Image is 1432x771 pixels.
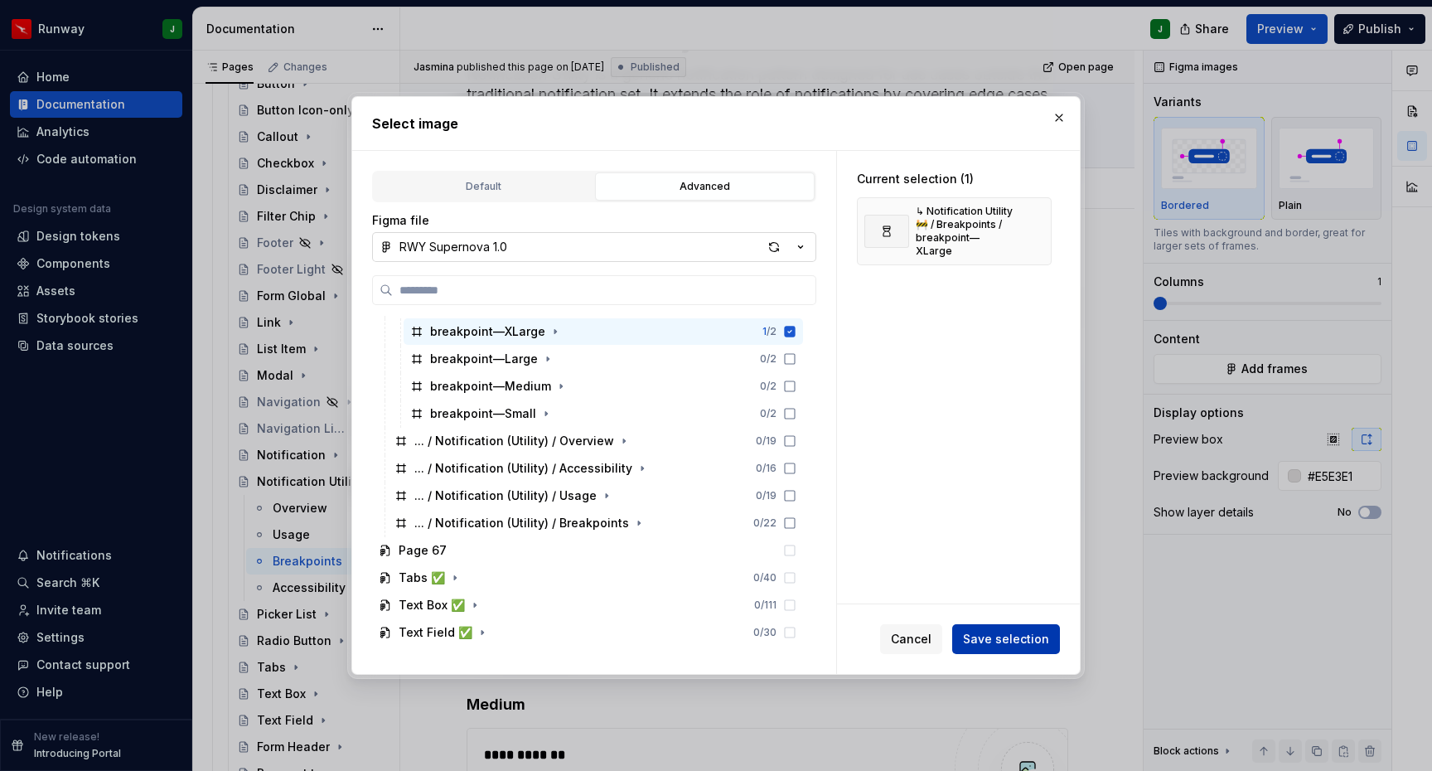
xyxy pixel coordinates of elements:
[399,624,472,641] div: Text Field ✅
[753,571,776,584] div: 0 / 40
[756,489,776,502] div: 0 / 19
[952,624,1060,654] button: Save selection
[430,351,538,367] div: breakpoint—Large
[414,460,632,477] div: ... / Notification (Utility) / Accessibility
[399,570,445,586] div: Tabs ✅
[857,171,1052,187] div: Current selection (1)
[430,405,536,422] div: breakpoint—Small
[916,205,1014,258] div: ↳ Notification Utility 🚧 / Breakpoints / breakpoint—XLarge
[891,631,931,647] span: Cancel
[399,239,507,255] div: RWY Supernova 1.0
[762,325,776,338] div: / 2
[372,114,1060,133] h2: Select image
[753,626,776,639] div: 0 / 30
[430,323,545,340] div: breakpoint—XLarge
[399,542,447,559] div: Page 67
[601,178,809,195] div: Advanced
[760,407,776,420] div: 0 / 2
[380,178,588,195] div: Default
[762,325,767,337] span: 1
[372,232,816,262] button: RWY Supernova 1.0
[756,462,776,475] div: 0 / 16
[963,631,1049,647] span: Save selection
[372,212,429,229] label: Figma file
[430,378,551,395] div: breakpoint—Medium
[756,434,776,448] div: 0 / 19
[414,487,597,504] div: ... / Notification (Utility) / Usage
[753,516,776,530] div: 0 / 22
[760,352,776,366] div: 0 / 2
[880,624,942,654] button: Cancel
[399,597,465,613] div: Text Box ✅
[414,433,614,449] div: ... / Notification (Utility) / Overview
[754,599,776,612] div: 0 / 111
[760,380,776,393] div: 0 / 2
[414,515,629,531] div: ... / Notification (Utility) / Breakpoints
